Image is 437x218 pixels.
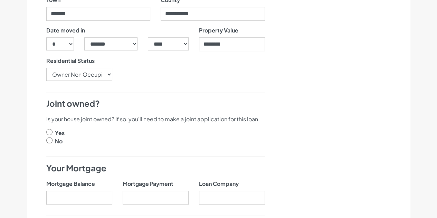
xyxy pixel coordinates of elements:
label: Date moved in [46,26,85,35]
label: No [55,137,63,145]
label: Loan Company [199,180,239,188]
p: Is your house joint owned? If so, you'll need to make a joint application for this loan [46,115,265,123]
h4: Your Mortgage [46,162,265,174]
label: Property Value [199,26,238,35]
label: Yes [55,129,65,137]
label: Mortgage Balance [46,180,95,188]
h4: Joint owned? [46,98,265,110]
label: Mortgage Payment [123,180,173,188]
label: Residential Status [46,57,95,65]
